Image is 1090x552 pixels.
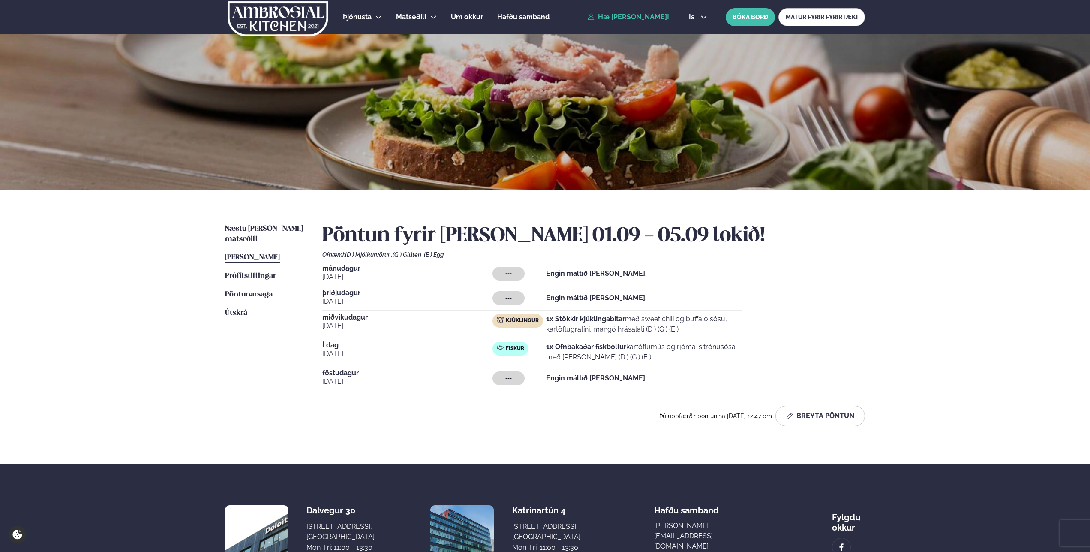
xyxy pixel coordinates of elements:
span: [DATE] [322,377,492,387]
span: föstudagur [322,370,492,377]
a: Útskrá [225,308,247,318]
img: fish.svg [497,344,504,351]
a: Prófílstillingar [225,271,276,281]
strong: 1x Ofnbakaðar fiskbollur [546,343,626,351]
a: Þjónusta [343,12,372,22]
button: is [682,14,714,21]
a: Pöntunarsaga [225,290,273,300]
h2: Pöntun fyrir [PERSON_NAME] 01.09 - 05.09 lokið! [322,224,865,248]
div: Fylgdu okkur [832,505,865,533]
div: Ofnæmi: [322,251,865,258]
span: (D ) Mjólkurvörur , [345,251,393,258]
span: Næstu [PERSON_NAME] matseðill [225,225,303,243]
span: (G ) Glúten , [393,251,424,258]
div: [STREET_ADDRESS], [GEOGRAPHIC_DATA] [512,522,580,542]
a: [PERSON_NAME] [225,253,280,263]
a: [PERSON_NAME][EMAIL_ADDRESS][DOMAIN_NAME] [654,521,758,552]
a: Cookie settings [9,526,26,543]
span: Hafðu samband [654,498,719,516]
a: Hæ [PERSON_NAME]! [588,13,669,21]
a: Næstu [PERSON_NAME] matseðill [225,224,305,244]
div: Dalvegur 30 [306,505,375,516]
span: þriðjudagur [322,290,492,296]
span: Prófílstillingar [225,272,276,280]
a: Matseðill [396,12,426,22]
div: Katrínartún 4 [512,505,580,516]
span: [DATE] [322,272,492,282]
span: [PERSON_NAME] [225,254,280,261]
span: Matseðill [396,13,426,21]
span: Fiskur [506,345,524,352]
strong: Engin máltíð [PERSON_NAME]. [546,269,647,278]
span: miðvikudagur [322,314,492,321]
span: Um okkur [451,13,483,21]
span: Kjúklingur [506,317,539,324]
button: Breyta Pöntun [775,406,865,426]
span: --- [505,270,512,277]
span: Útskrá [225,309,247,317]
strong: Engin máltíð [PERSON_NAME]. [546,294,647,302]
span: (E ) Egg [424,251,444,258]
span: Pöntunarsaga [225,291,273,298]
img: chicken.svg [497,317,504,323]
img: logo [227,1,329,36]
span: is [689,14,697,21]
strong: Engin máltíð [PERSON_NAME]. [546,374,647,382]
a: MATUR FYRIR FYRIRTÆKI [778,8,865,26]
span: [DATE] [322,321,492,331]
span: Í dag [322,342,492,349]
span: Þjónusta [343,13,372,21]
strong: 1x Stökkir kjúklingabitar [546,315,625,323]
a: Hafðu samband [497,12,550,22]
p: með sweet chili og buffalo sósu, kartöflugratíni, mangó hrásalati (D ) (G ) (E ) [546,314,742,335]
span: [DATE] [322,349,492,359]
span: --- [505,375,512,382]
span: --- [505,295,512,302]
span: mánudagur [322,265,492,272]
p: kartöflumús og rjóma-sítrónusósa með [PERSON_NAME] (D ) (G ) (E ) [546,342,742,362]
span: Þú uppfærðir pöntunina [DATE] 12:47 pm [659,413,772,419]
span: [DATE] [322,296,492,307]
a: Um okkur [451,12,483,22]
span: Hafðu samband [497,13,550,21]
button: BÓKA BORÐ [726,8,775,26]
div: [STREET_ADDRESS], [GEOGRAPHIC_DATA] [306,522,375,542]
